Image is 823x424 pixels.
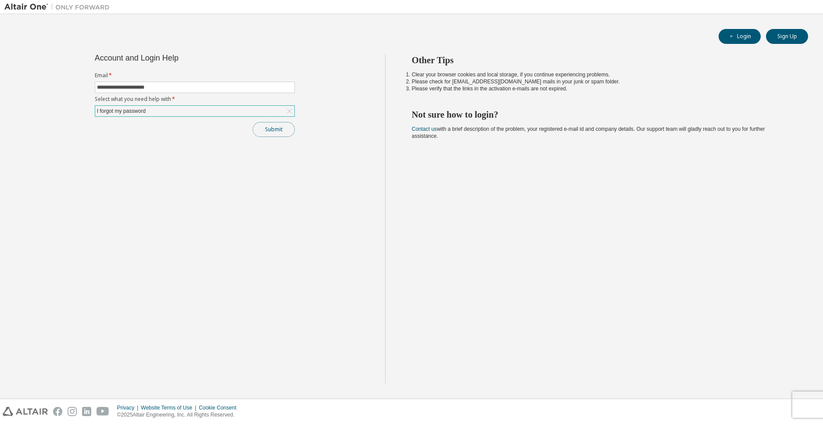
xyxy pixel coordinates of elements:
[3,407,48,416] img: altair_logo.svg
[253,122,295,137] button: Submit
[82,407,91,416] img: linkedin.svg
[95,72,295,79] label: Email
[412,109,793,120] h2: Not sure how to login?
[199,404,241,411] div: Cookie Consent
[95,54,255,61] div: Account and Login Help
[97,407,109,416] img: youtube.svg
[412,85,793,92] li: Please verify that the links in the activation e-mails are not expired.
[117,404,141,411] div: Privacy
[412,126,765,139] span: with a brief description of the problem, your registered e-mail id and company details. Our suppo...
[4,3,114,11] img: Altair One
[719,29,761,44] button: Login
[412,71,793,78] li: Clear your browser cookies and local storage, if you continue experiencing problems.
[68,407,77,416] img: instagram.svg
[117,411,242,419] p: © 2025 Altair Engineering, Inc. All Rights Reserved.
[141,404,199,411] div: Website Terms of Use
[95,106,294,116] div: I forgot my password
[53,407,62,416] img: facebook.svg
[96,106,147,116] div: I forgot my password
[766,29,808,44] button: Sign Up
[412,126,437,132] a: Contact us
[412,78,793,85] li: Please check for [EMAIL_ADDRESS][DOMAIN_NAME] mails in your junk or spam folder.
[412,54,793,66] h2: Other Tips
[95,96,295,103] label: Select what you need help with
